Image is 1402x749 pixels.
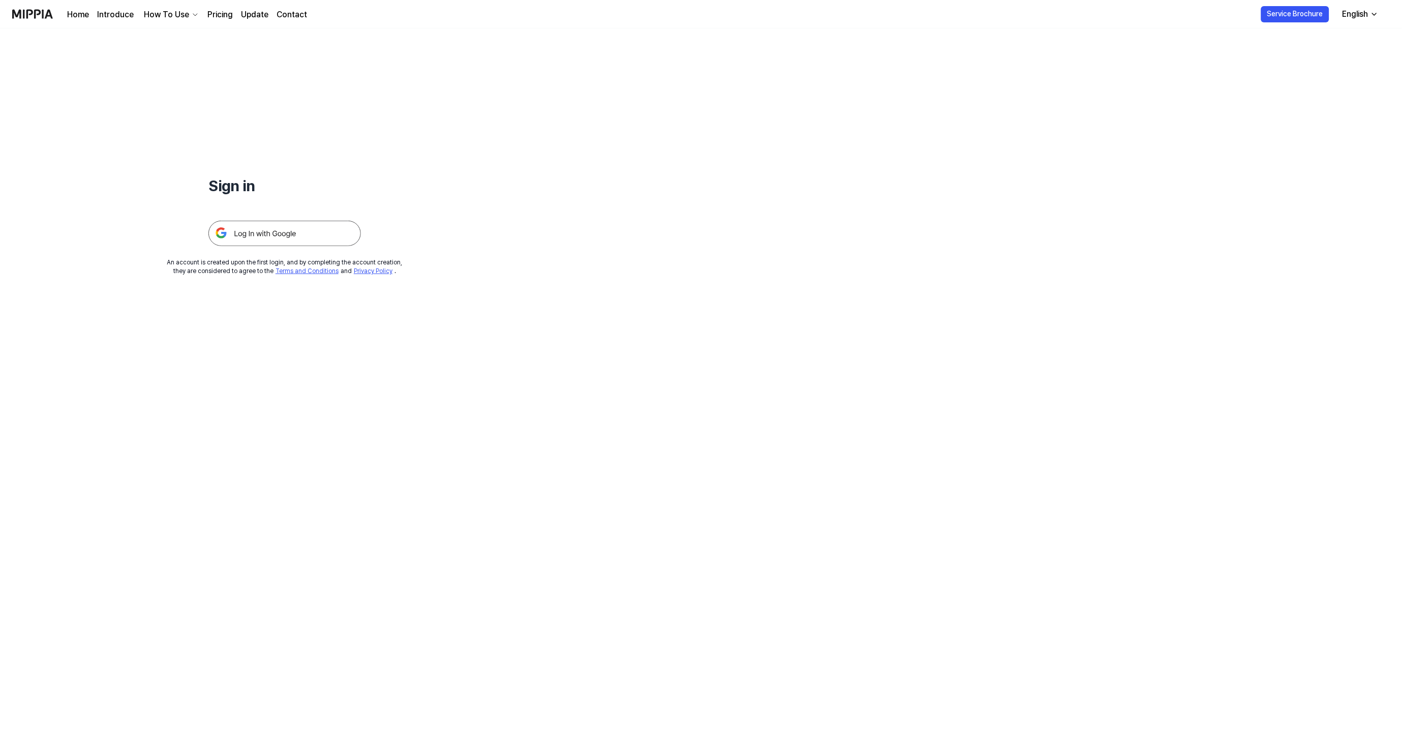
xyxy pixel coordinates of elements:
a: Terms and Conditions [276,267,339,275]
a: Home [67,9,89,21]
a: Update [241,9,268,21]
a: Privacy Policy [354,267,392,275]
h1: Sign in [208,175,361,196]
img: 구글 로그인 버튼 [208,221,361,246]
div: An account is created upon the first login, and by completing the account creation, they are cons... [167,258,403,276]
a: Pricing [207,9,233,21]
a: Contact [277,9,307,21]
div: How To Use [142,9,191,21]
button: How To Use [142,9,199,21]
a: Introduce [97,9,134,21]
button: Service Brochure [1261,6,1329,22]
button: English [1334,4,1385,24]
div: English [1340,8,1370,20]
